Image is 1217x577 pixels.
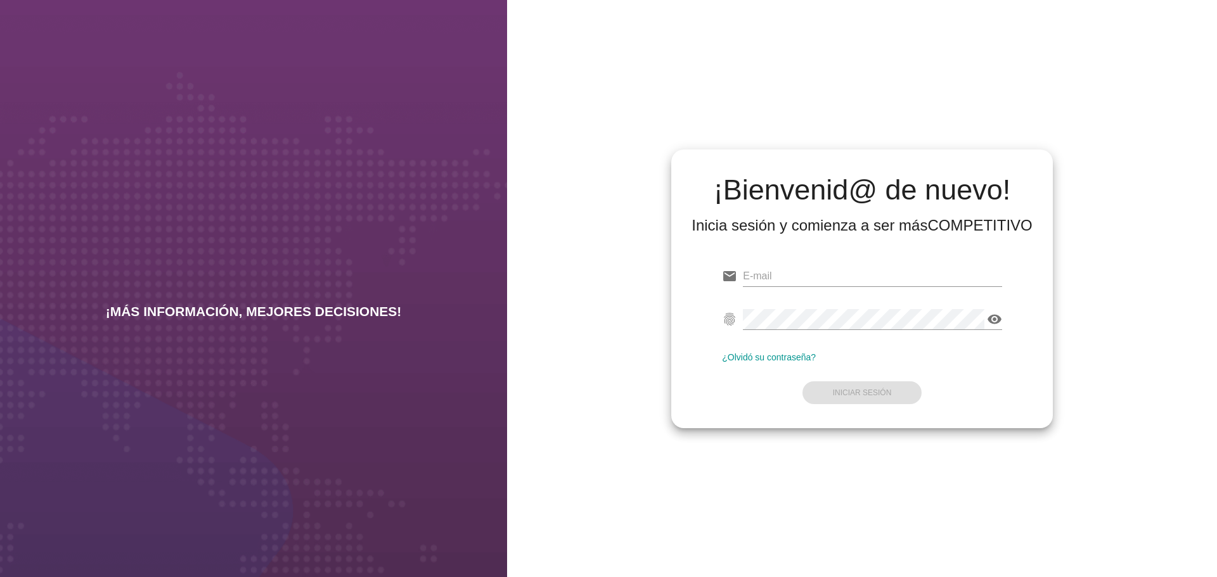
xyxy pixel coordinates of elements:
a: ¿Olvidó su contraseña? [722,352,816,362]
i: email [722,269,737,284]
h2: ¡Bienvenid@ de nuevo! [692,175,1033,205]
i: fingerprint [722,312,737,327]
strong: COMPETITIVO [927,217,1032,234]
div: Inicia sesión y comienza a ser más [692,215,1033,236]
input: E-mail [743,266,1002,286]
i: visibility [987,312,1002,327]
h2: ¡MÁS INFORMACIÓN, MEJORES DECISIONES! [106,304,402,319]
